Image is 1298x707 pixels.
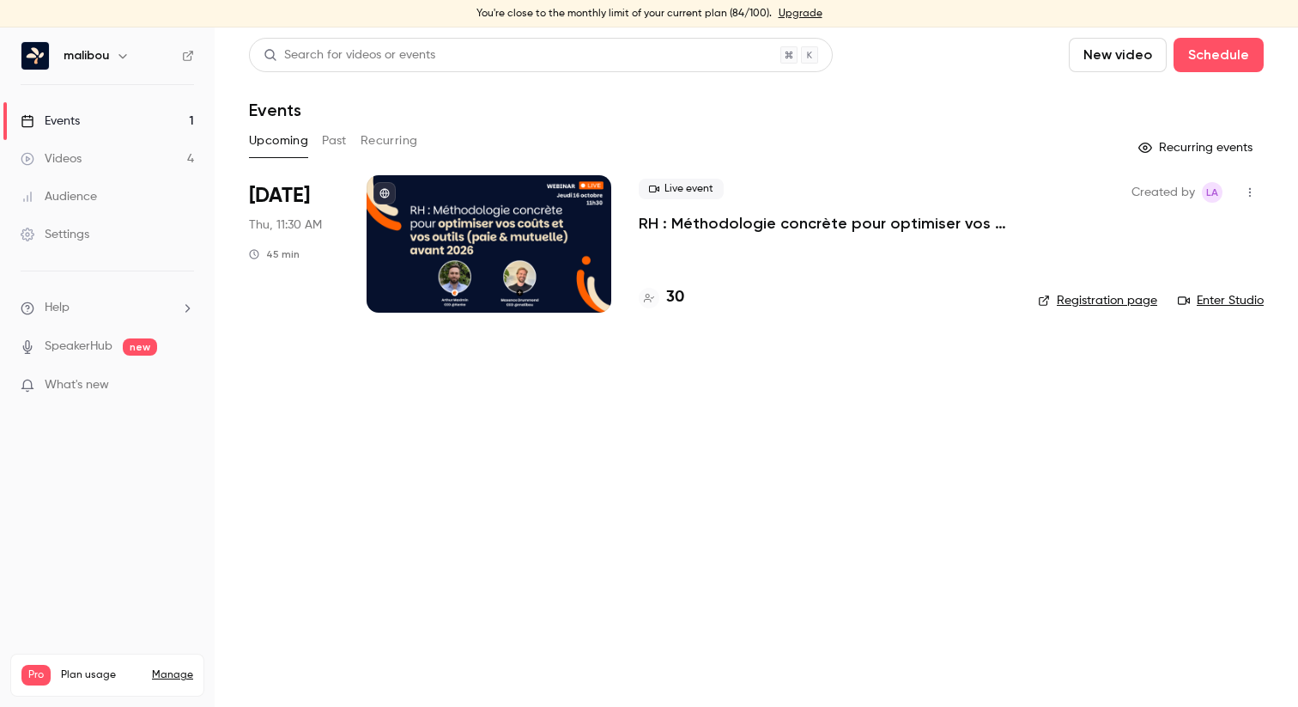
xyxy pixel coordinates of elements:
[152,668,193,682] a: Manage
[264,46,435,64] div: Search for videos or events
[173,378,194,393] iframe: Noticeable Trigger
[322,127,347,155] button: Past
[639,286,684,309] a: 30
[21,188,97,205] div: Audience
[666,286,684,309] h4: 30
[249,182,310,210] span: [DATE]
[1178,292,1264,309] a: Enter Studio
[61,668,142,682] span: Plan usage
[1174,38,1264,72] button: Schedule
[21,226,89,243] div: Settings
[21,42,49,70] img: malibou
[249,100,301,120] h1: Events
[21,665,51,686] span: Pro
[123,338,157,356] span: new
[779,7,822,21] a: Upgrade
[64,47,109,64] h6: malibou
[249,247,300,261] div: 45 min
[45,376,109,394] span: What's new
[1206,182,1218,203] span: LA
[21,113,80,130] div: Events
[45,299,70,317] span: Help
[21,299,194,317] li: help-dropdown-opener
[1038,292,1157,309] a: Registration page
[21,150,82,168] div: Videos
[249,175,339,313] div: Oct 16 Thu, 11:30 AM (Europe/Paris)
[249,127,308,155] button: Upcoming
[1202,182,1222,203] span: Louise André
[639,179,724,199] span: Live event
[361,127,418,155] button: Recurring
[1069,38,1167,72] button: New video
[639,213,1010,234] a: RH : Méthodologie concrète pour optimiser vos coûts et vos outils (paie & mutuelle) avant 2026
[249,216,322,234] span: Thu, 11:30 AM
[45,338,112,356] a: SpeakerHub
[1131,134,1264,162] button: Recurring events
[1131,182,1195,203] span: Created by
